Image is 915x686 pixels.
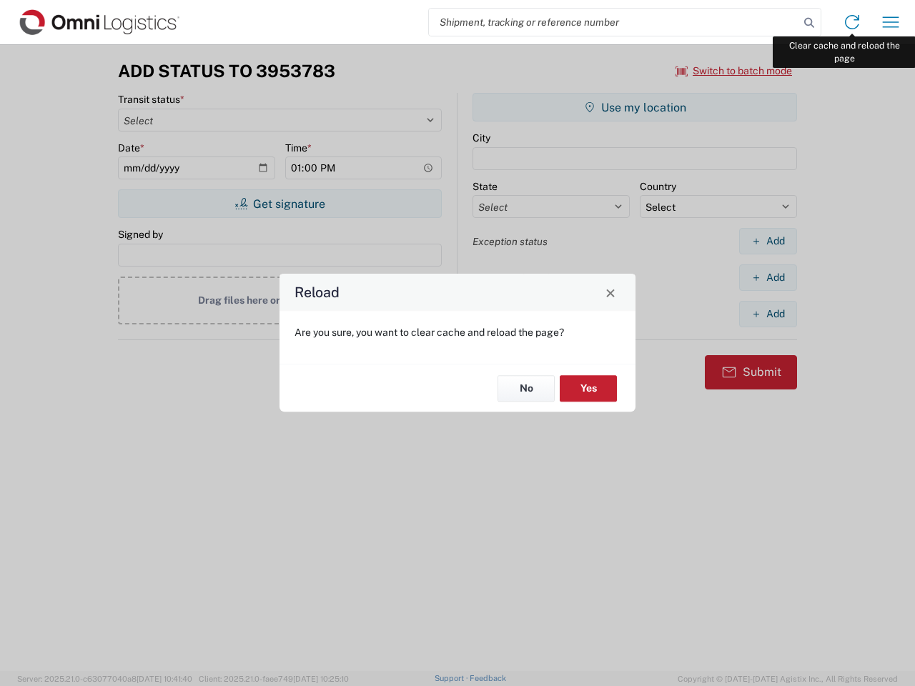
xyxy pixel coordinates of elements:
p: Are you sure, you want to clear cache and reload the page? [295,326,620,339]
input: Shipment, tracking or reference number [429,9,799,36]
button: No [498,375,555,402]
h4: Reload [295,282,340,303]
button: Close [600,282,620,302]
button: Yes [560,375,617,402]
